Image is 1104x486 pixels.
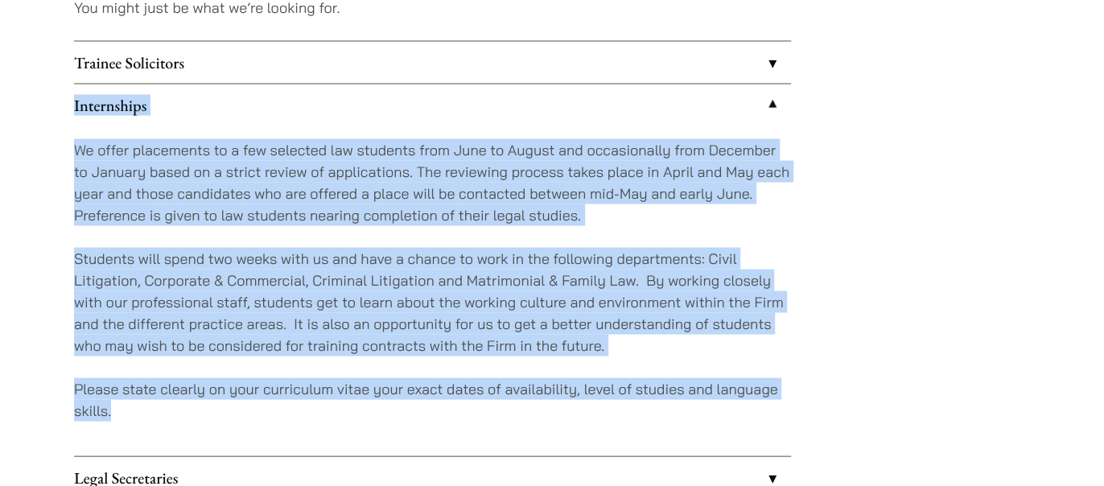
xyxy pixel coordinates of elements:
[74,377,791,421] p: Please state clearly on your curriculum vitae your exact dates of availability, level of studies ...
[74,247,791,356] p: Students will spend two weeks with us and have a chance to work in the following departments: Civ...
[74,126,791,455] div: Internships
[74,84,791,126] a: Internships
[74,41,791,83] a: Trainee Solicitors
[74,138,791,225] p: We offer placements to a few selected law students from June to August and occasionally from Dece...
